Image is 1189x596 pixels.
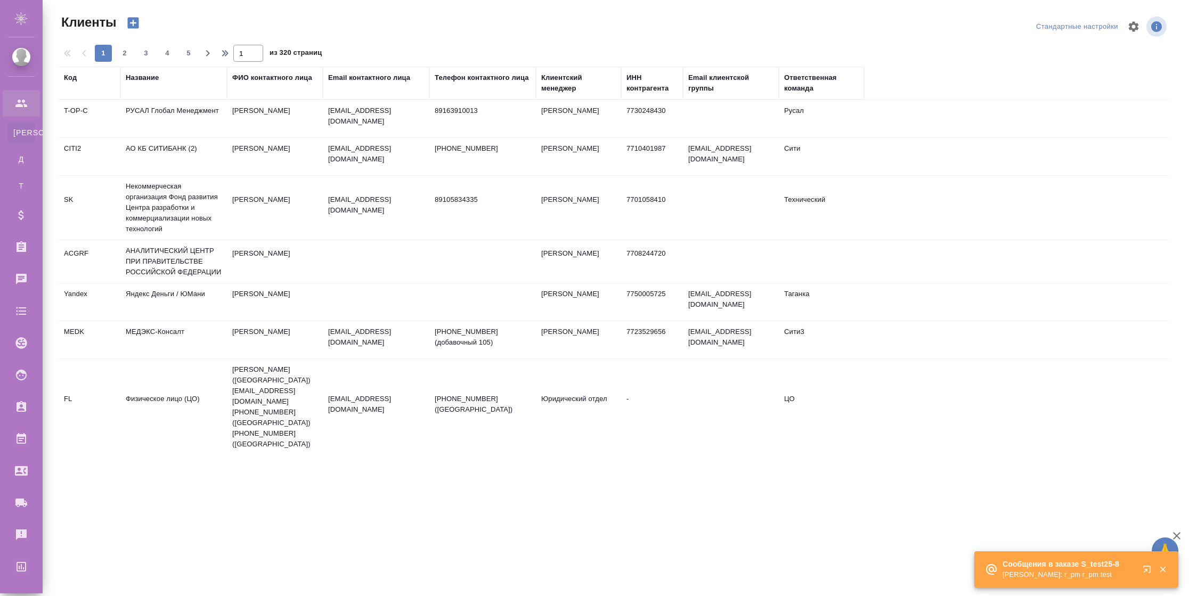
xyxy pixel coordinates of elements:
[779,321,864,358] td: Сити3
[120,283,227,321] td: Яндекс Деньги / ЮМани
[137,45,154,62] button: 3
[59,321,120,358] td: MEDK
[120,100,227,137] td: РУСАЛ Глобал Менеджмент
[621,388,683,426] td: -
[688,72,773,94] div: Email клиентской группы
[227,189,323,226] td: [PERSON_NAME]
[8,175,35,197] a: Т
[621,189,683,226] td: 7701058410
[1156,540,1174,562] span: 🙏
[120,388,227,426] td: Физическое лицо (ЦО)
[435,143,531,154] p: [PHONE_NUMBER]
[435,72,529,83] div: Телефон контактного лица
[120,176,227,240] td: Некоммерческая организация Фонд развития Центра разработки и коммерциализации новых технологий
[120,240,227,283] td: АНАЛИТИЧЕСКИЙ ЦЕНТР ПРИ ПРАВИТЕЛЬСТВЕ РОССИЙСКОЙ ФЕДЕРАЦИИ
[1003,559,1136,569] p: Сообщения в заказе S_test25-8
[328,194,424,216] p: [EMAIL_ADDRESS][DOMAIN_NAME]
[328,326,424,348] p: [EMAIL_ADDRESS][DOMAIN_NAME]
[1146,17,1169,37] span: Посмотреть информацию
[328,105,424,127] p: [EMAIL_ADDRESS][DOMAIN_NAME]
[120,14,146,32] button: Создать
[270,46,322,62] span: из 320 страниц
[13,154,29,165] span: Д
[779,283,864,321] td: Таганка
[536,243,621,280] td: [PERSON_NAME]
[120,138,227,175] td: АО КБ СИТИБАНК (2)
[116,45,133,62] button: 2
[1152,537,1178,564] button: 🙏
[328,394,424,415] p: [EMAIL_ADDRESS][DOMAIN_NAME]
[227,359,323,455] td: [PERSON_NAME] ([GEOGRAPHIC_DATA]) [EMAIL_ADDRESS][DOMAIN_NAME] [PHONE_NUMBER] ([GEOGRAPHIC_DATA])...
[227,321,323,358] td: [PERSON_NAME]
[779,388,864,426] td: ЦО
[64,72,77,83] div: Код
[536,283,621,321] td: [PERSON_NAME]
[435,105,531,116] p: 89163910013
[683,321,779,358] td: [EMAIL_ADDRESS][DOMAIN_NAME]
[59,189,120,226] td: SK
[227,243,323,280] td: [PERSON_NAME]
[120,321,227,358] td: МЕДЭКС-Консалт
[227,100,323,137] td: [PERSON_NAME]
[536,189,621,226] td: [PERSON_NAME]
[621,283,683,321] td: 7750005725
[683,138,779,175] td: [EMAIL_ADDRESS][DOMAIN_NAME]
[126,72,159,83] div: Название
[1136,559,1162,584] button: Открыть в новой вкладке
[159,45,176,62] button: 4
[621,321,683,358] td: 7723529656
[1003,569,1136,580] p: [PERSON_NAME]: r_pm r_pm test
[435,326,531,348] p: [PHONE_NUMBER] (добавочный 105)
[621,100,683,137] td: 7730248430
[621,138,683,175] td: 7710401987
[227,283,323,321] td: [PERSON_NAME]
[536,100,621,137] td: [PERSON_NAME]
[13,181,29,191] span: Т
[1152,565,1174,574] button: Закрыть
[59,100,120,137] td: T-OP-C
[536,321,621,358] td: [PERSON_NAME]
[116,48,133,59] span: 2
[621,243,683,280] td: 7708244720
[8,149,35,170] a: Д
[59,138,120,175] td: CITI2
[59,388,120,426] td: FL
[180,48,197,59] span: 5
[13,127,29,138] span: [PERSON_NAME]
[227,138,323,175] td: [PERSON_NAME]
[784,72,859,94] div: Ответственная команда
[626,72,678,94] div: ИНН контрагента
[435,394,531,415] p: [PHONE_NUMBER] ([GEOGRAPHIC_DATA])
[683,283,779,321] td: [EMAIL_ADDRESS][DOMAIN_NAME]
[536,388,621,426] td: Юридический отдел
[536,138,621,175] td: [PERSON_NAME]
[328,72,410,83] div: Email контактного лица
[779,100,864,137] td: Русал
[435,194,531,205] p: 89105834335
[159,48,176,59] span: 4
[1121,14,1146,39] span: Настроить таблицу
[779,189,864,226] td: Технический
[59,243,120,280] td: ACGRF
[137,48,154,59] span: 3
[328,143,424,165] p: [EMAIL_ADDRESS][DOMAIN_NAME]
[59,283,120,321] td: Yandex
[779,138,864,175] td: Сити
[180,45,197,62] button: 5
[59,14,116,31] span: Клиенты
[1033,19,1121,35] div: split button
[8,122,35,143] a: [PERSON_NAME]
[541,72,616,94] div: Клиентский менеджер
[232,72,312,83] div: ФИО контактного лица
